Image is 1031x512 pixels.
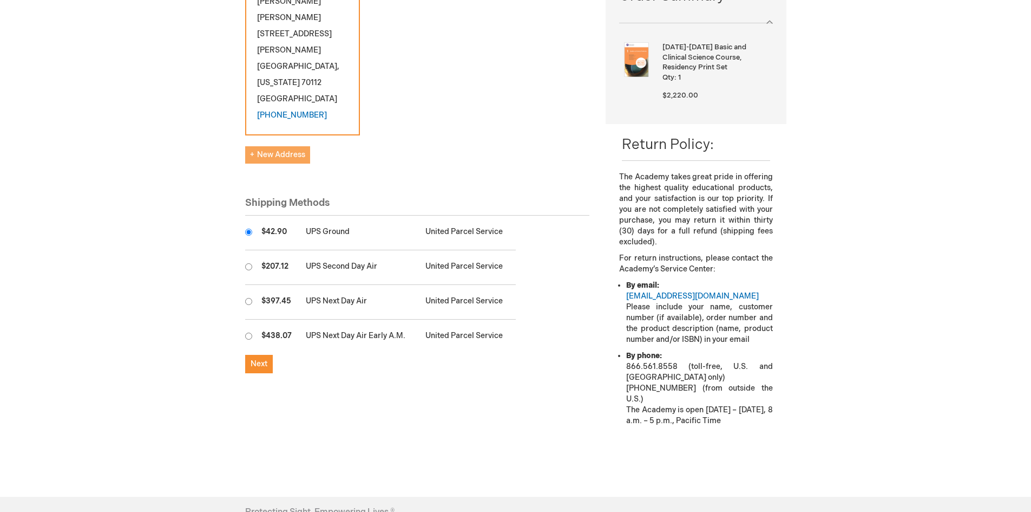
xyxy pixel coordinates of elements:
span: $207.12 [261,262,288,271]
span: $42.90 [261,227,287,236]
span: Return Policy: [622,137,714,153]
strong: [DATE]-[DATE] Basic and Clinical Science Course, Residency Print Set [662,42,770,73]
span: [US_STATE] [257,78,300,87]
a: [PHONE_NUMBER] [257,111,327,120]
span: , [337,62,339,71]
td: UPS Second Day Air [300,250,420,285]
p: The Academy takes great pride in offering the highest quality educational products, and your sati... [619,172,772,248]
td: United Parcel Service [420,216,516,250]
p: For return instructions, please contact the Academy’s Service Center: [619,253,772,275]
span: New Address [250,150,305,159]
span: $2,220.00 [662,91,698,100]
td: United Parcel Service [420,320,516,354]
span: $397.45 [261,296,291,306]
td: UPS Next Day Air [300,285,420,320]
img: 2025-2026 Basic and Clinical Science Course, Residency Print Set [619,42,654,77]
td: United Parcel Service [420,285,516,320]
td: UPS Ground [300,216,420,250]
button: New Address [245,146,310,164]
span: Next [251,359,267,368]
button: Next [245,355,273,373]
td: UPS Next Day Air Early A.M. [300,320,420,354]
td: United Parcel Service [420,250,516,285]
li: 866.561.8558 (toll-free, U.S. and [GEOGRAPHIC_DATA] only) [PHONE_NUMBER] (from outside the U.S.) ... [626,351,772,426]
a: [EMAIL_ADDRESS][DOMAIN_NAME] [626,291,759,301]
span: 1 [678,73,681,82]
span: $438.07 [261,331,292,340]
strong: By email: [626,281,659,290]
div: Shipping Methods [245,196,590,216]
li: Please include your name, customer number (if available), order number and the product descriptio... [626,280,772,345]
strong: By phone: [626,351,662,360]
span: Qty [662,73,674,82]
